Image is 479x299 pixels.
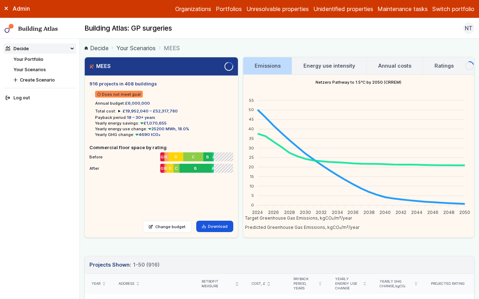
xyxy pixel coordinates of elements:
a: Emissions [243,57,292,74]
div: Decide [6,45,29,52]
a: Change budget [143,221,192,233]
tspan: 2024 [252,209,263,215]
span: Payback period, years [293,277,317,290]
tspan: 2040 [380,209,391,215]
tspan: 55 [249,98,254,103]
li: Annual budget: [95,100,233,106]
h3: Energy use intensity [303,62,355,70]
a: Download [196,221,234,232]
a: Maintenance tasks [378,5,428,13]
tspan: 2046 [427,209,438,215]
h3: Projects Shown: [89,261,160,269]
tspan: 2034 [332,209,343,215]
tspan: 10 [249,183,254,188]
tspan: 25 [249,155,254,160]
tspan: 2048 [443,209,454,215]
span: kgCO₂ [395,284,406,288]
h5: 916 projects in 408 buildings [89,80,233,87]
span: £6,000,000 [125,101,150,106]
h4: Netzero Pathway to 1.5°C by 2050 (CRREM) [243,75,474,90]
a: Decide [84,44,109,52]
li: Yearly energy use change: [95,126,233,132]
button: Create Scenario [11,75,76,85]
a: Organizations [175,5,211,13]
tspan: 2042 [396,209,406,215]
span: MEES [164,44,180,52]
span: E [165,166,167,171]
span: Yearly GHG change, [380,279,413,289]
tspan: 2044 [411,209,422,215]
span: £1,070,655 [139,121,167,126]
tspan: 0 [251,203,254,208]
tspan: 50 [249,107,254,112]
tspan: 45 [249,117,254,122]
span: Cost, £ [252,282,265,286]
tspan: 2026 [268,209,279,215]
span: A [212,154,214,160]
span: C [175,166,178,171]
a: Your Scenarios [14,67,46,72]
span: 25200 MWh, 18.0% [147,126,189,131]
tspan: 20 [249,164,254,169]
tspan: 5 [251,193,254,198]
summary: Decide [4,43,76,54]
a: Your Scenarios [116,44,156,52]
span: Predicted Greenhouse Gas Emissions, kgCO₂/m²/year [240,225,360,230]
a: Portfolios [216,5,242,13]
span: Retrofit measure [202,279,234,289]
span: E [166,154,168,160]
li: Before [89,151,233,160]
a: Unidentified properties [313,5,373,13]
span: 1-50 (916) [133,261,160,269]
tspan: 2028 [284,209,295,215]
tspan: 2030 [300,209,311,215]
tspan: 15 [250,174,254,179]
button: NT [463,22,474,34]
button: Switch portfolio [432,5,474,13]
tspan: 2032 [316,209,327,215]
a: Unresolvable properties [246,5,309,13]
h5: Commercial floor space by rating [89,144,233,151]
span: A [212,166,214,171]
tspan: 30 [249,145,254,150]
li: Payback period: [95,115,233,120]
span: B [194,166,197,171]
span: D [169,166,172,171]
h3: MEES [89,62,111,70]
span: F [164,154,165,160]
tspan: 35 [249,136,254,141]
span: £19,952,040 – £52,317,780 [123,109,178,114]
a: Energy use intensity [292,57,366,74]
li: After [89,162,233,172]
h2: Building Atlas: GP surgeries [84,24,172,33]
h6: Total cost: [95,108,116,114]
h3: Ratings [434,62,454,70]
span: Yearly energy use change [335,277,361,290]
span: 4690 tCO₂ [134,132,161,137]
tspan: 40 [248,126,254,131]
h3: Emissions [255,62,281,70]
li: Yearly GHG change: [95,132,233,137]
a: Your Portfolio [14,57,43,62]
span: NT [465,24,473,32]
tspan: 2050 [459,209,470,215]
span: Does not meet goal [95,91,143,98]
span: D [175,154,177,160]
span: Year [92,282,100,286]
img: main-0bbd2752.svg [5,24,14,33]
summary: £19,952,040 – £52,317,780 [118,108,178,114]
a: Ratings [423,57,465,74]
li: Yearly energy savings: [95,120,233,126]
span: B [207,154,209,160]
span: Target Greenhouse Gas Emissions, kgCO₂/m²/year [240,215,352,221]
span: G [161,154,164,160]
span: G [161,166,164,171]
span: F [164,166,165,171]
button: Log out [4,93,76,103]
div: Projected rating [431,282,467,286]
span: C [192,154,195,160]
h3: Annual costs [378,62,411,70]
a: Annual costs [367,57,423,74]
tspan: 2036 [348,209,359,215]
tspan: 2038 [364,209,375,215]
